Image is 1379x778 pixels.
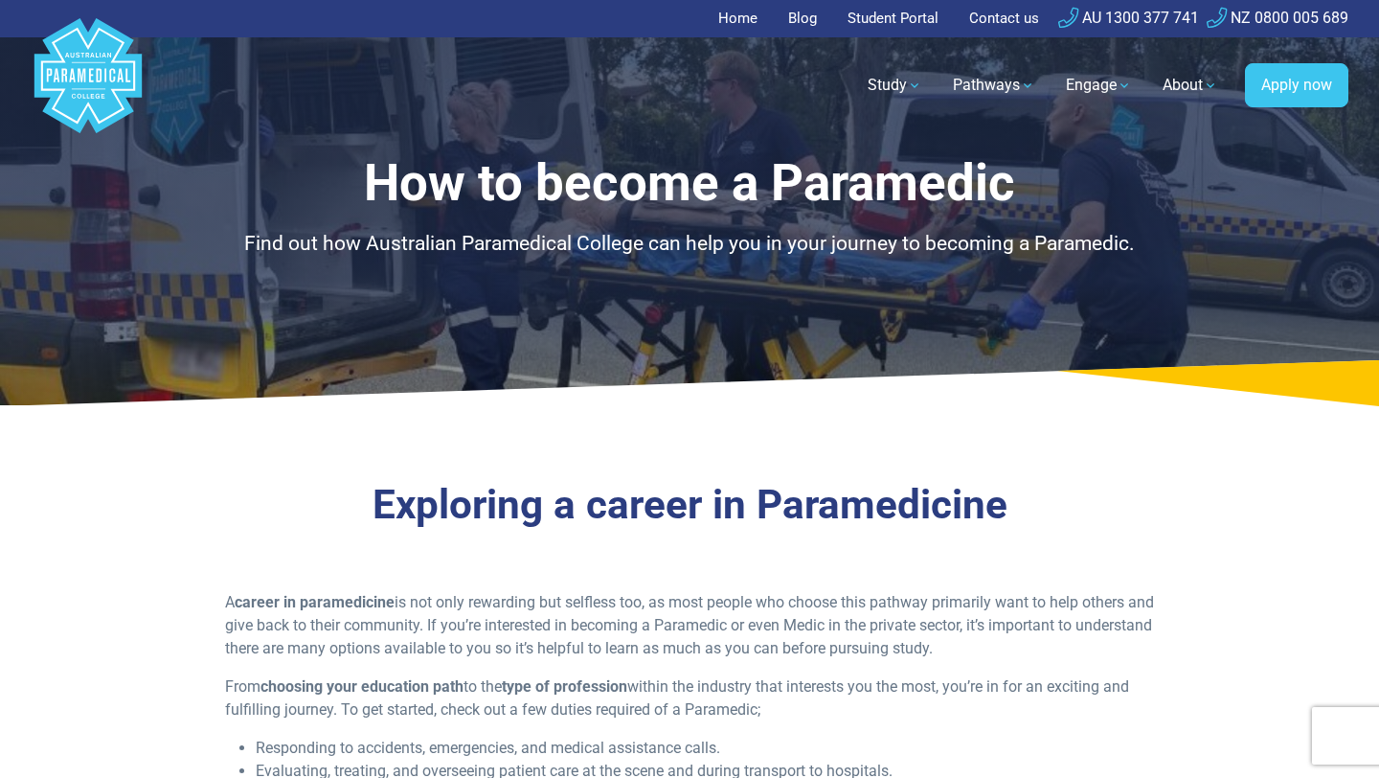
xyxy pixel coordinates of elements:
a: Pathways [941,58,1047,112]
a: Apply now [1245,63,1348,107]
a: Study [856,58,934,112]
strong: career in paramedicine [235,593,395,611]
strong: type of profession [502,677,627,696]
p: A is not only rewarding but selfless too, as most people who choose this pathway primarily want t... [225,591,1155,660]
a: About [1151,58,1230,112]
strong: choosing your education path [260,677,463,696]
a: Australian Paramedical College [31,37,146,134]
p: From to the within the industry that interests you the most, you’re in for an exciting and fulfil... [225,675,1155,721]
a: NZ 0800 005 689 [1207,9,1348,27]
h1: How to become a Paramedic [129,153,1250,214]
li: Responding to accidents, emergencies, and medical assistance calls. [256,737,1155,760]
p: Find out how Australian Paramedical College can help you in your journey to becoming a Paramedic. [129,229,1250,260]
a: Engage [1054,58,1143,112]
a: AU 1300 377 741 [1058,9,1199,27]
h2: Exploring a career in Paramedicine [129,481,1250,530]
